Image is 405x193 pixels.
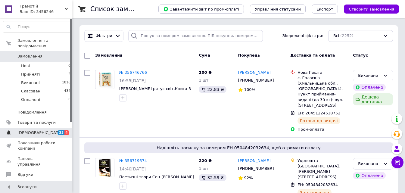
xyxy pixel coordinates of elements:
[237,165,275,173] div: [PHONE_NUMBER]
[17,120,56,125] span: Товари та послуги
[17,54,42,59] span: Замовлення
[199,53,210,58] span: Cума
[344,5,399,14] button: Створити замовлення
[163,6,239,12] span: Завантажити звіт по пром-оплаті
[17,156,56,167] span: Панель управління
[238,158,271,164] a: [PERSON_NAME]
[353,84,385,91] div: Оплачено
[338,7,399,11] a: Створити замовлення
[290,53,335,58] span: Доставка та оплата
[95,70,114,89] img: Фото товару
[96,33,112,39] span: Фільтри
[199,166,210,171] span: 1 шт.
[199,86,226,93] div: 22.83 ₴
[298,75,348,108] div: с. Голосків (Хмельницька обл., [GEOGRAPHIC_DATA].), Пункт приймання-видачі (до 30 кг): вул. [STRE...
[349,7,394,11] span: Створити замовлення
[238,70,271,76] a: [PERSON_NAME]
[358,161,381,167] div: Виконано
[20,9,72,14] div: Ваш ID: 3456246
[298,70,348,75] div: Нова Пошта
[255,7,301,11] span: Управління статусами
[3,21,71,32] input: Пошук
[358,73,381,79] div: Виконано
[21,63,30,69] span: Нові
[17,130,62,135] span: [DEMOGRAPHIC_DATA]
[17,110,47,115] span: Повідомлення
[244,87,255,92] span: 100%
[353,172,385,179] div: Оплачено
[58,130,64,135] span: 33
[119,167,146,171] span: 14:40[DATE]
[250,5,306,14] button: Управління статусами
[64,89,70,94] span: 434
[17,38,72,49] span: Замовлення та повідомлення
[128,30,263,42] input: Пошук за номером замовлення, ПІБ покупця, номером телефону, Email, номером накладної
[391,156,403,168] button: Чат з покупцем
[333,33,339,39] span: Всі
[21,72,40,77] span: Прийняті
[282,33,323,39] span: Збережені фільтри:
[119,158,147,163] a: № 356719574
[298,163,348,180] div: [GEOGRAPHIC_DATA]. [PERSON_NAME][STREET_ADDRESS]
[199,158,212,163] span: 220 ₴
[199,78,210,82] span: 1 шт.
[64,130,69,135] span: 4
[316,7,333,11] span: Експорт
[298,127,348,132] div: Пром-оплата
[199,70,212,75] span: 200 ₴
[353,93,393,105] div: Дешева доставка
[237,76,275,84] div: [PHONE_NUMBER]
[95,158,114,177] img: Фото товару
[17,140,56,151] span: Показники роботи компанії
[21,80,40,86] span: Виконані
[312,5,338,14] button: Експорт
[238,53,260,58] span: Покупець
[199,174,226,181] div: 32.59 ₴
[21,97,40,102] span: Оплачені
[119,175,194,179] a: Поетичні твори Сен-[PERSON_NAME]
[62,80,70,86] span: 1816
[20,4,65,9] span: Грамотій
[340,33,353,38] span: (2252)
[158,5,244,14] button: Завантажити звіт по пром-оплаті
[17,172,33,177] span: Відгуки
[68,97,70,102] span: 0
[244,176,253,180] span: 92%
[298,111,340,115] span: ЕН: 20451224518752
[68,72,70,77] span: 2
[119,86,191,91] a: [PERSON_NAME] рятує світ.Книга 3
[119,78,146,83] span: 16:55[DATE]
[95,53,122,58] span: Замовлення
[298,158,348,163] div: Укрпошта
[298,117,340,124] div: Готово до видачі
[68,63,70,69] span: 0
[298,182,338,187] span: ЕН: 0504842032634
[119,70,147,75] a: № 356746766
[90,5,151,13] h1: Список замовлень
[353,53,368,58] span: Статус
[21,89,42,94] span: Скасовані
[87,145,391,151] span: Надішліть посилку за номером ЕН 0504842032634, щоб отримати оплату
